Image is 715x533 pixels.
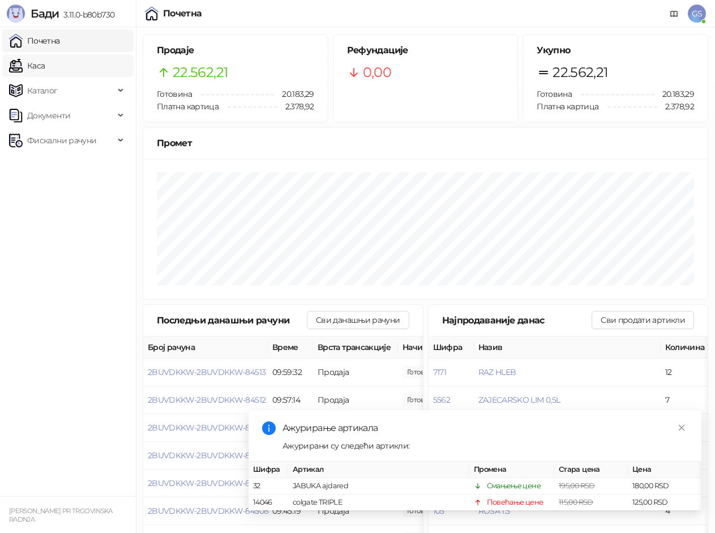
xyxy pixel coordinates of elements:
img: Logo [7,5,25,23]
h5: Продаје [157,44,314,57]
th: Број рачуна [143,336,268,359]
a: Каса [9,54,45,77]
span: Фискални рачуни [27,129,96,152]
th: Цена [628,462,701,478]
td: 7 [661,386,712,414]
span: 0,00 [363,62,391,83]
h5: Рефундације [347,44,504,57]
button: 5562 [433,395,450,405]
span: GS [688,5,706,23]
button: 2BUVDKKW-2BUVDKKW-84513 [148,367,266,377]
span: 2.378,92 [657,100,694,113]
td: 32 [249,478,288,494]
span: 115,00 RSD [559,498,593,506]
button: 7171 [433,367,446,377]
span: Готовина [157,89,192,99]
small: [PERSON_NAME] PR TRGOVINSKA RADNJA [9,507,113,523]
span: info-circle [262,421,276,435]
span: Платна картица [537,101,598,112]
td: 12 [661,359,712,386]
span: 22.562,21 [553,62,608,83]
button: ZAJECARSKO LIM 0,5L [478,395,560,405]
h5: Укупно [537,44,694,57]
td: 125,00 RSD [628,494,701,511]
th: Назив [474,336,661,359]
span: 20.183,29 [654,88,694,100]
div: Почетна [163,9,202,18]
th: Количина [661,336,712,359]
button: RAZ HLEB [478,367,516,377]
button: Сви данашњи рачуни [307,311,409,329]
th: Промена [469,462,554,478]
td: 09:57:14 [268,386,313,414]
span: close [678,424,686,432]
div: Последњи данашњи рачуни [157,313,307,327]
div: Смањење цене [487,480,541,492]
th: Начини плаћања [398,336,511,359]
span: 2.378,92 [277,100,314,113]
div: Повећање цене [487,497,543,508]
button: 2BUVDKKW-2BUVDKKW-84510 [148,450,266,460]
td: 180,00 RSD [628,478,701,494]
div: Промет [157,136,694,150]
button: 2BUVDKKW-2BUVDKKW-84511 [148,423,264,433]
span: 495,00 [403,394,441,406]
span: 3.11.0-b80b730 [59,10,114,20]
span: 20.183,29 [274,88,314,100]
a: Документација [665,5,683,23]
th: Шифра [429,336,474,359]
span: Готовина [537,89,572,99]
div: Ажурирани су следећи артикли: [282,440,688,452]
span: 195,00 RSD [559,481,595,490]
td: JABUKA ajdared [288,478,469,494]
a: Почетна [9,29,60,52]
button: 2BUVDKKW-2BUVDKKW-84509 [148,478,268,488]
th: Време [268,336,313,359]
td: Продаја [313,386,398,414]
td: colgate TRIPLE [288,494,469,511]
td: 09:59:32 [268,359,313,386]
button: 2BUVDKKW-2BUVDKKW-84512 [148,395,266,405]
th: Артикал [288,462,469,478]
td: Продаја [313,359,398,386]
th: Шифра [249,462,288,478]
button: Сви продати артикли [592,311,694,329]
a: Close [675,421,688,434]
span: Бади [31,7,59,20]
div: Ажурирање артикала [282,421,688,435]
th: Врста трансакције [313,336,398,359]
button: 2BUVDKKW-2BUVDKKW-84508 [148,506,268,516]
span: Документи [27,104,70,127]
th: Стара цена [554,462,628,478]
span: Платна картица [157,101,219,112]
span: 369,00 [403,366,441,378]
td: 14046 [249,494,288,511]
span: 22.562,21 [173,62,228,83]
div: Најпродаваније данас [442,313,592,327]
span: Каталог [27,79,58,102]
